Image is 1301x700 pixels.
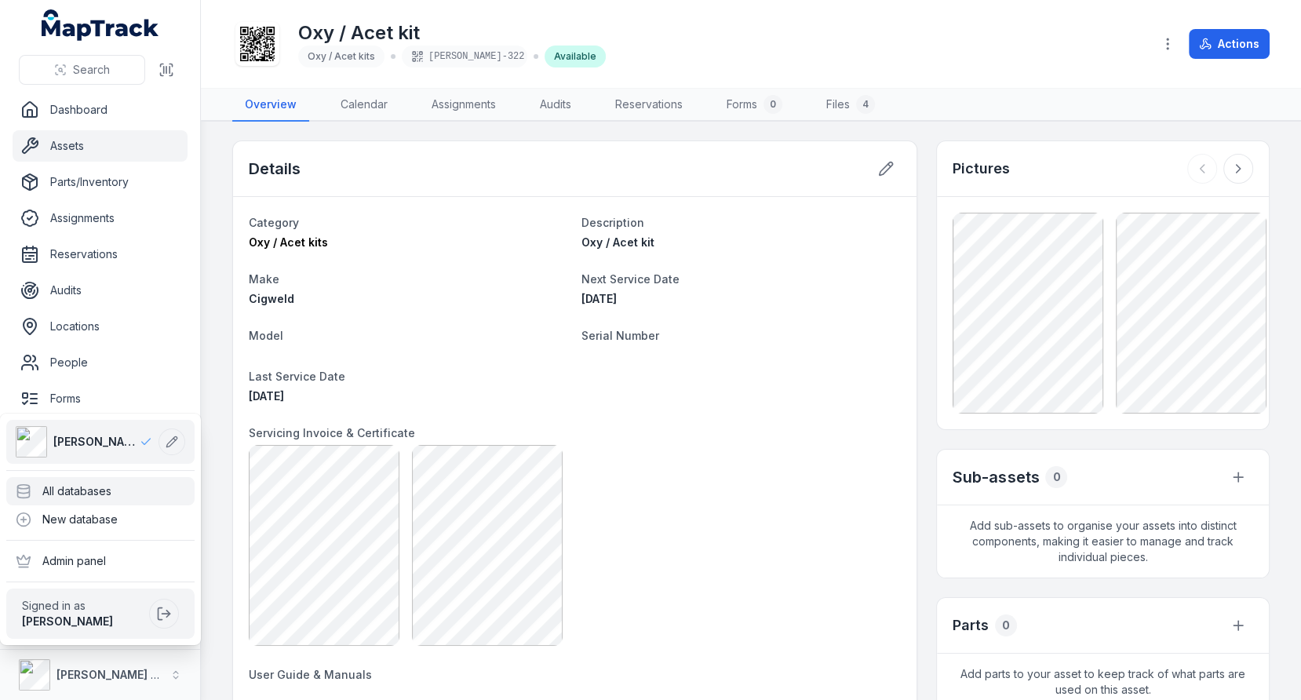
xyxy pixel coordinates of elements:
[53,434,140,450] span: [PERSON_NAME] Air
[6,547,195,575] div: Admin panel
[22,598,143,614] span: Signed in as
[56,668,166,681] strong: [PERSON_NAME] Air
[6,505,195,534] div: New database
[6,477,195,505] div: All databases
[22,614,113,628] strong: [PERSON_NAME]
